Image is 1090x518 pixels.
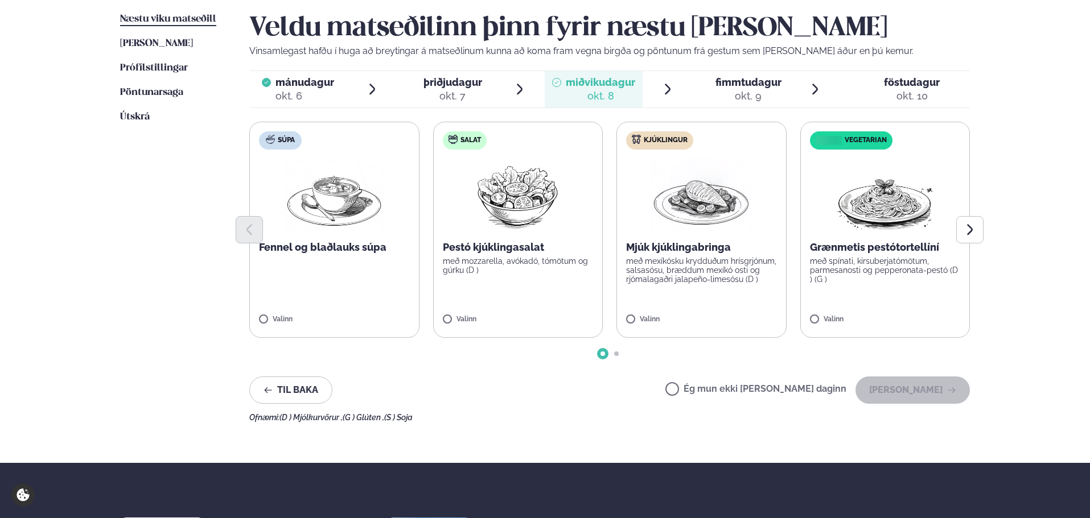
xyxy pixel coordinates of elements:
img: Salad.png [467,159,568,231]
span: miðvikudagur [566,76,635,88]
span: (D ) Mjólkurvörur , [279,413,343,422]
img: soup.svg [266,135,275,144]
span: mánudagur [275,76,334,88]
span: Salat [460,136,481,145]
span: Súpa [278,136,295,145]
a: [PERSON_NAME] [120,37,193,51]
p: með mexíkósku krydduðum hrísgrjónum, salsasósu, bræddum mexíkó osti og rjómalagaðri jalapeño-lime... [626,256,777,284]
a: Pöntunarsaga [120,86,183,100]
span: fimmtudagur [715,76,781,88]
button: Next slide [956,216,984,243]
span: Go to slide 1 [600,351,605,356]
span: Vegetarian [845,136,887,145]
span: Næstu viku matseðill [120,14,216,24]
p: Fennel og blaðlauks súpa [259,241,410,254]
h2: Veldu matseðilinn þinn fyrir næstu [PERSON_NAME] [249,13,970,44]
button: [PERSON_NAME] [855,376,970,404]
p: Pestó kjúklingasalat [443,241,594,254]
p: með mozzarella, avókadó, tómötum og gúrku (D ) [443,256,594,275]
div: okt. 6 [275,89,334,103]
span: Útskrá [120,112,150,122]
img: chicken.svg [632,135,641,144]
p: Mjúk kjúklingabringa [626,241,777,254]
div: okt. 7 [423,89,482,103]
span: Go to slide 2 [614,351,619,356]
div: okt. 8 [566,89,635,103]
img: Chicken-breast.png [651,159,751,231]
a: Næstu viku matseðill [120,13,216,26]
span: Kjúklingur [644,136,688,145]
img: Spagetti.png [835,159,935,231]
div: Ofnæmi: [249,413,970,422]
button: Previous slide [236,216,263,243]
span: (G ) Glúten , [343,413,384,422]
div: okt. 9 [715,89,781,103]
span: Pöntunarsaga [120,88,183,97]
a: Prófílstillingar [120,61,188,75]
p: með spínati, kirsuberjatómötum, parmesanosti og pepperonata-pestó (D ) (G ) [810,256,961,284]
p: Vinsamlegast hafðu í huga að breytingar á matseðlinum kunna að koma fram vegna birgða og pöntunum... [249,44,970,58]
span: þriðjudagur [423,76,482,88]
div: okt. 10 [884,89,940,103]
a: Útskrá [120,110,150,124]
a: Cookie settings [11,483,35,507]
span: Prófílstillingar [120,63,188,73]
p: Grænmetis pestótortellíní [810,241,961,254]
img: icon [813,135,844,146]
button: Til baka [249,376,332,404]
img: salad.svg [449,135,458,144]
span: föstudagur [884,76,940,88]
img: Soup.png [284,159,384,231]
span: (S ) Soja [384,413,413,422]
span: [PERSON_NAME] [120,39,193,48]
